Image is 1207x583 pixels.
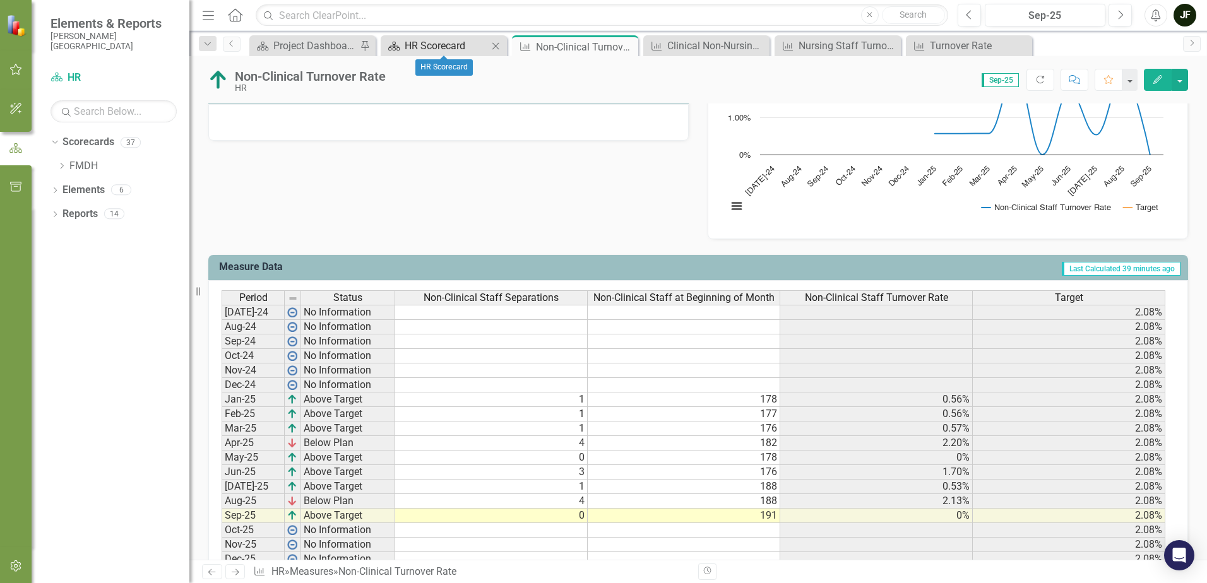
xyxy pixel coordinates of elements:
a: Elements [62,183,105,197]
img: KIVvID6XQLnem7Jwd5RGsJlsyZvnEO8ojW1w+8UqMjn4yonOQRrQskXCXGmASKTRYCiTqJOcojskkyr07L4Z+PfWUOM8Y5yiO... [287,438,297,448]
td: 2.08% [973,450,1165,465]
img: wPkqUstsMhMTgAAAABJRU5ErkJggg== [287,365,297,375]
button: JF [1174,4,1196,26]
text: Sep-25 [1129,165,1153,189]
td: Above Target [301,480,395,494]
a: Turnover Rate [909,38,1029,54]
img: ClearPoint Strategy [6,15,28,37]
td: Aug-24 [222,320,285,334]
img: VmL+zLOWXp8NoCSi7l57Eu8eJ+4GWSi48xzEIItyGCrzKAg+GPZxiGYRiGYS7xC1jVADWlAHzkAAAAAElFTkSuQmCC [287,481,297,492]
button: Search [882,6,945,24]
td: [DATE]-25 [222,480,285,494]
td: No Information [301,334,395,349]
td: 2.08% [973,552,1165,567]
td: No Information [301,378,395,392]
td: 0.56% [780,407,973,421]
td: 2.08% [973,407,1165,421]
span: Search [900,9,927,20]
td: 0 [395,509,588,523]
span: Last Calculated 39 minutes ago [1062,262,1180,276]
td: 2.08% [973,392,1165,407]
td: 3 [395,465,588,480]
td: 0.56% [780,392,973,407]
a: Project Dashboard [253,38,357,54]
td: [DATE]-24 [222,305,285,320]
td: Nov-24 [222,363,285,378]
td: 2.08% [973,334,1165,349]
td: 0.57% [780,421,973,436]
img: wPkqUstsMhMTgAAAABJRU5ErkJggg== [287,539,297,550]
td: May-25 [222,450,285,465]
td: 2.08% [973,480,1165,494]
td: Feb-25 [222,407,285,421]
td: Aug-25 [222,494,285,509]
a: HR Scorecard [384,38,488,54]
div: 37 [121,137,141,148]
td: 178 [588,392,780,407]
button: Sep-25 [985,4,1105,26]
span: Target [1055,292,1083,303]
img: wPkqUstsMhMTgAAAABJRU5ErkJggg== [287,307,297,317]
text: Jun-25 [1050,165,1073,187]
div: Turnover Rate [930,38,1029,54]
td: Above Target [301,465,395,480]
td: 2.08% [973,363,1165,378]
td: 1.70% [780,465,973,480]
text: Nov-24 [860,165,884,188]
img: VmL+zLOWXp8NoCSi7l57Eu8eJ+4GWSi48xzEIItyGCrzKAg+GPZxiGYRiGYS7xC1jVADWlAHzkAAAAAElFTkSuQmCC [287,467,297,477]
td: 1 [395,480,588,494]
img: wPkqUstsMhMTgAAAABJRU5ErkJggg== [287,322,297,332]
text: Sep-24 [806,165,830,189]
td: No Information [301,523,395,538]
td: 2.08% [973,465,1165,480]
td: Sep-25 [222,509,285,523]
div: Nursing Staff Turnover Rate [799,38,898,54]
a: Nursing Staff Turnover Rate [778,38,898,54]
td: 178 [588,450,780,465]
text: [DATE]-24 [744,165,777,197]
td: Oct-24 [222,349,285,363]
td: 2.08% [973,305,1165,320]
td: Apr-25 [222,436,285,450]
div: HR Scorecard [405,38,488,54]
td: Mar-25 [222,421,285,436]
td: No Information [301,538,395,552]
img: VmL+zLOWXp8NoCSi7l57Eu8eJ+4GWSi48xzEIItyGCrzKAg+GPZxiGYRiGYS7xC1jVADWlAHzkAAAAAElFTkSuQmCC [287,423,297,433]
input: Search Below... [51,100,177,122]
text: [DATE]-25 [1067,165,1100,197]
td: Above Target [301,450,395,465]
td: Jun-25 [222,465,285,480]
a: FMDH [69,159,189,174]
img: wPkqUstsMhMTgAAAABJRU5ErkJggg== [287,336,297,346]
text: Apr-25 [996,165,1019,187]
text: Aug-25 [1102,165,1126,189]
div: Open Intercom Messenger [1164,540,1194,570]
span: Elements & Reports [51,16,177,31]
td: 2.08% [973,494,1165,509]
td: 0% [780,509,973,523]
td: 188 [588,480,780,494]
button: Show Target [1123,203,1158,212]
td: 176 [588,465,780,480]
td: 1 [395,392,588,407]
small: [PERSON_NAME][GEOGRAPHIC_DATA] [51,31,177,52]
img: wPkqUstsMhMTgAAAABJRU5ErkJggg== [287,525,297,535]
a: Measures [290,565,333,577]
td: 188 [588,494,780,509]
span: Non-Clinical Staff Turnover Rate [805,292,948,303]
td: 0.53% [780,480,973,494]
td: 2.13% [780,494,973,509]
div: Sep-25 [989,8,1101,23]
td: 2.08% [973,509,1165,523]
td: 176 [588,421,780,436]
img: VmL+zLOWXp8NoCSi7l57Eu8eJ+4GWSi48xzEIItyGCrzKAg+GPZxiGYRiGYS7xC1jVADWlAHzkAAAAAElFTkSuQmCC [287,510,297,521]
td: Dec-25 [222,552,285,567]
img: VmL+zLOWXp8NoCSi7l57Eu8eJ+4GWSi48xzEIItyGCrzKAg+GPZxiGYRiGYS7xC1jVADWlAHzkAAAAAElFTkSuQmCC [287,409,297,419]
td: 2.08% [973,421,1165,436]
svg: Interactive chart [721,37,1170,226]
td: 2.08% [973,538,1165,552]
td: Below Plan [301,494,395,509]
span: Period [239,292,268,303]
td: No Information [301,320,395,334]
div: 14 [104,209,124,220]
